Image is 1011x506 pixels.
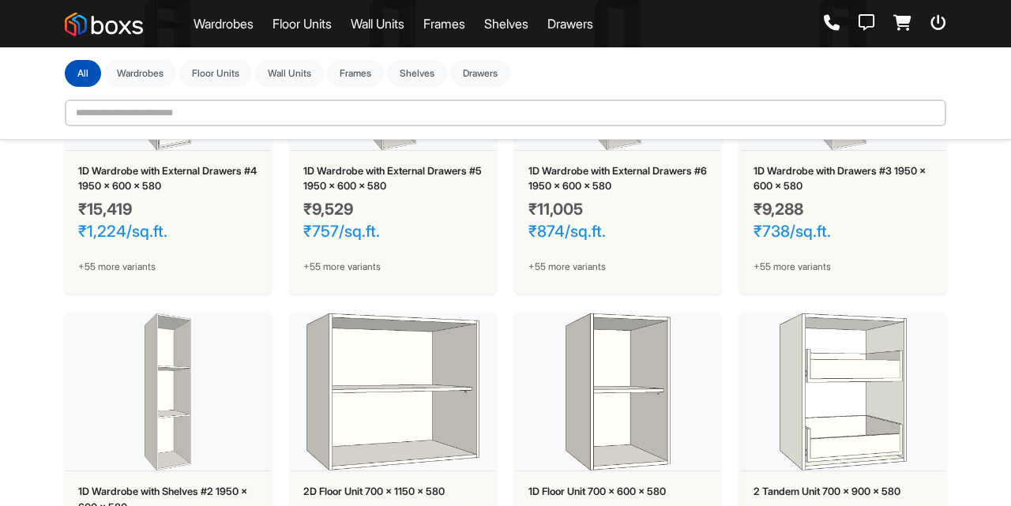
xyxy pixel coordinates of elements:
[327,60,384,87] button: Frames
[528,484,708,499] div: 1D Floor Unit 700 x 600 x 580
[303,484,483,499] div: 2D Floor Unit 700 x 1150 x 580
[255,60,324,87] button: Wall Units
[450,60,510,87] button: Drawers
[351,14,404,33] a: Wall Units
[78,222,257,241] div: ₹1,224/sq.ft.
[754,163,933,193] div: 1D Wardrobe with Drawers #3 1950 x 600 x 580
[484,14,528,33] a: Shelves
[528,222,708,241] div: ₹874/sq.ft.
[754,200,803,219] span: ₹9,288
[528,163,708,193] div: 1D Wardrobe with External Drawers #6 1950 x 600 x 580
[387,60,447,87] button: Shelves
[528,260,606,274] span: +55 more variants
[272,14,332,33] a: Floor Units
[179,60,252,87] button: Floor Units
[547,14,593,33] a: Drawers
[194,14,254,33] a: Wardrobes
[303,200,353,219] span: ₹9,529
[754,484,933,499] div: 2 Tandem Unit 700 x 900 x 580
[528,200,583,219] span: ₹11,005
[291,313,495,471] img: 2D Floor Unit 700 x 1150 x 580
[303,222,483,241] div: ₹757/sq.ft.
[423,14,465,33] a: Frames
[754,260,831,274] span: +55 more variants
[754,222,933,241] div: ₹738/sq.ft.
[66,313,270,471] img: 1D Wardrobe with Shelves #2 1950 x 600 x 580
[78,260,156,274] span: +55 more variants
[65,13,143,36] img: Boxs logo
[78,200,132,219] span: ₹15,419
[65,60,101,87] button: All
[78,163,257,193] div: 1D Wardrobe with External Drawers #4 1950 x 600 x 580
[741,313,945,471] img: 2 Tandem Unit 700 x 900 x 580
[104,60,176,87] button: Wardrobes
[303,260,381,274] span: +55 more variants
[303,163,483,193] div: 1D Wardrobe with External Drawers #5 1950 x 600 x 580
[516,313,720,471] img: 1D Floor Unit 700 x 600 x 580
